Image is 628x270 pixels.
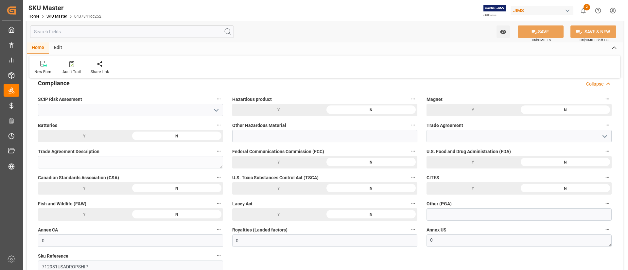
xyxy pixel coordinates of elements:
[519,156,612,168] div: N
[599,131,609,141] button: open menu
[232,182,325,195] div: Y
[511,6,573,15] div: JIMS
[38,253,68,260] span: Sku Reference
[28,14,39,19] a: Home
[603,147,612,155] button: U.S. Food and Drug Administration (FDA)
[232,227,288,233] span: Royalties (Landed factors)
[586,81,603,87] div: Collapse
[603,95,612,103] button: Magnet
[38,148,99,155] span: Trade Agreement Description
[38,208,131,221] div: Y
[518,25,564,38] button: SAVE
[409,95,417,103] button: Hazardous product
[232,208,325,221] div: Y
[603,225,612,234] button: Annex US
[483,5,506,16] img: Exertis%20JAM%20-%20Email%20Logo.jpg_1722504956.jpg
[215,173,223,182] button: Canadian Standards Association (CSA)
[46,14,67,19] a: SKU Master
[232,156,325,168] div: Y
[34,69,53,75] div: New Form
[232,122,286,129] span: Other Hazardous Material
[27,42,49,54] div: Home
[427,148,511,155] span: U.S. Food and Drug Administration (FDA)
[28,3,101,13] div: SKU Master
[325,182,417,195] div: N
[427,227,446,233] span: Annex US
[38,130,131,142] div: Y
[215,95,223,103] button: SCIP Risk Assesment
[519,182,612,195] div: N
[497,25,510,38] button: open menu
[532,38,551,42] span: Ctrl/CMD + S
[131,182,223,195] div: N
[215,199,223,208] button: Fish and Wildlife (F&W)
[325,156,417,168] div: N
[603,121,612,129] button: Trade Agreement
[591,3,605,18] button: Help Center
[232,148,324,155] span: Federal Communications Commission (FCC)
[232,104,325,116] div: Y
[215,147,223,155] button: Trade Agreement Description
[603,199,612,208] button: Other (PGA)
[409,225,417,234] button: Royalties (Landed factors)
[603,173,612,182] button: CITES
[427,122,463,129] span: Trade Agreement
[427,182,519,195] div: Y
[511,4,576,17] button: JIMS
[409,199,417,208] button: Lacey Act
[131,208,223,221] div: N
[38,122,57,129] span: Batteries
[30,25,234,38] input: Search Fields
[584,4,590,10] span: 2
[325,208,417,221] div: N
[215,225,223,234] button: Annex CA
[131,130,223,142] div: N
[427,96,443,103] span: Magnet
[427,234,612,247] textarea: 0
[427,174,439,181] span: CITES
[427,156,519,168] div: Y
[232,174,319,181] span: U.S. Toxic Substances Control Act (TSCA)
[232,96,272,103] span: Hazardous product
[325,104,417,116] div: N
[38,174,119,181] span: Canadian Standards Association (CSA)
[62,69,81,75] div: Audit Trail
[38,79,70,87] h2: Compliance
[38,200,86,207] span: Fish and Wildlife (F&W)
[38,96,82,103] span: SCIP Risk Assesment
[409,173,417,182] button: U.S. Toxic Substances Control Act (TSCA)
[580,38,608,42] span: Ctrl/CMD + Shift + S
[409,147,417,155] button: Federal Communications Commission (FCC)
[91,69,109,75] div: Share Link
[427,200,452,207] span: Other (PGA)
[576,3,591,18] button: show 2 new notifications
[211,105,220,115] button: open menu
[215,251,223,260] button: Sku Reference
[570,25,616,38] button: SAVE & NEW
[49,42,67,54] div: Edit
[38,182,131,195] div: Y
[409,121,417,129] button: Other Hazardous Material
[427,104,519,116] div: Y
[38,227,58,233] span: Annex CA
[519,104,612,116] div: N
[215,121,223,129] button: Batteries
[232,200,253,207] span: Lacey Act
